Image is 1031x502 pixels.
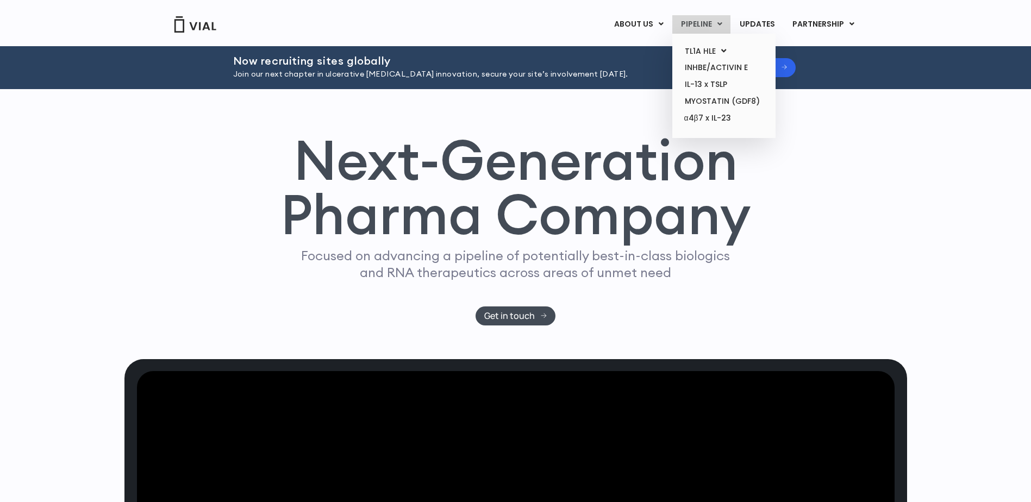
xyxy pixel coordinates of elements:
[676,59,771,76] a: INHBE/ACTIVIN E
[280,133,751,242] h1: Next-Generation Pharma Company
[173,16,217,33] img: Vial Logo
[676,76,771,93] a: IL-13 x TSLP
[476,306,555,325] a: Get in touch
[676,43,771,60] a: TL1A HLEMenu Toggle
[676,110,771,127] a: α4β7 x IL-23
[672,15,730,34] a: PIPELINEMenu Toggle
[297,247,735,281] p: Focused on advancing a pipeline of potentially best-in-class biologics and RNA therapeutics acros...
[484,312,535,320] span: Get in touch
[731,15,783,34] a: UPDATES
[605,15,672,34] a: ABOUT USMenu Toggle
[233,68,682,80] p: Join our next chapter in ulcerative [MEDICAL_DATA] innovation, secure your site’s involvement [DA...
[676,93,771,110] a: MYOSTATIN (GDF8)
[233,55,682,67] h2: Now recruiting sites globally
[784,15,863,34] a: PARTNERSHIPMenu Toggle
